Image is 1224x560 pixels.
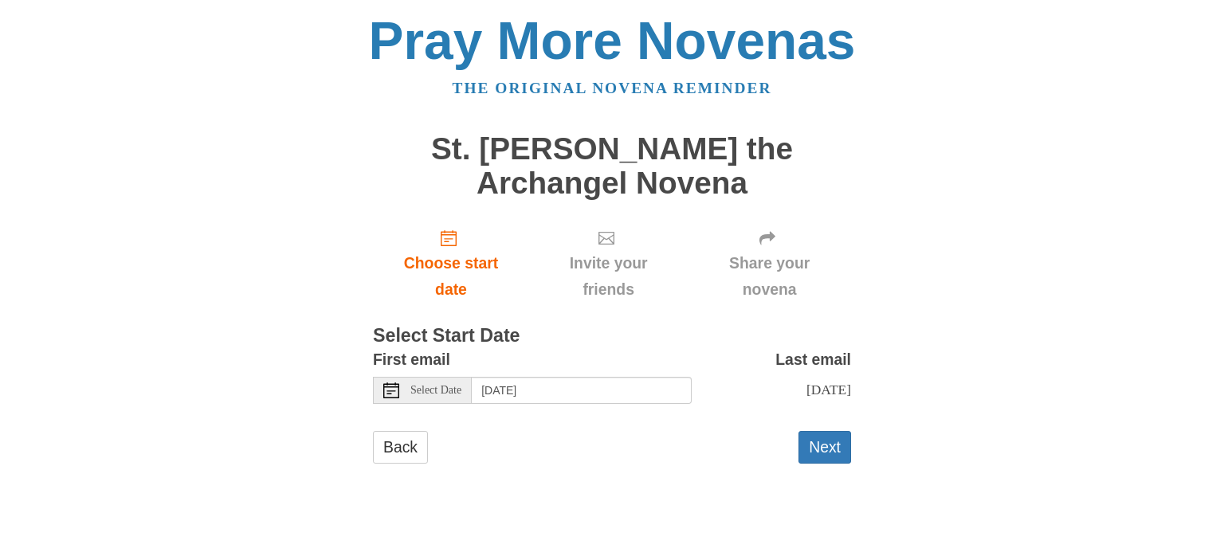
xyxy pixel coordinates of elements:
a: The original novena reminder [453,80,772,96]
a: Choose start date [373,216,529,311]
div: Click "Next" to confirm your start date first. [688,216,851,311]
label: Last email [775,347,851,373]
span: [DATE] [806,382,851,397]
a: Back [373,431,428,464]
h3: Select Start Date [373,326,851,347]
h1: St. [PERSON_NAME] the Archangel Novena [373,132,851,200]
label: First email [373,347,450,373]
span: Invite your friends [545,250,672,303]
div: Click "Next" to confirm your start date first. [529,216,688,311]
a: Pray More Novenas [369,11,856,70]
span: Share your novena [704,250,835,303]
button: Next [798,431,851,464]
span: Select Date [410,385,461,396]
span: Choose start date [389,250,513,303]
